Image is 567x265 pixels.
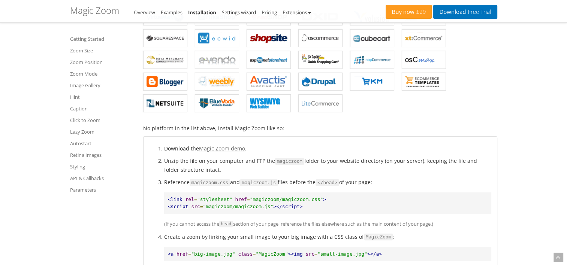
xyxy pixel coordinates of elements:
a: Magic Zoom demo [199,145,245,152]
a: Overview [134,9,155,16]
code: magiczoom.js [240,179,278,186]
span: ></a> [367,251,382,257]
span: <script [168,204,189,209]
span: "small-image.jpg" [317,251,367,257]
a: Lazy Zoom [70,127,134,136]
span: = [314,251,317,257]
a: Magic Zoom for xt:Commerce [402,29,446,47]
b: Magic Zoom for Blogger [147,76,184,87]
span: = [188,251,191,257]
a: Magic Zoom for e-vendo [195,51,239,69]
b: Magic Zoom for LiteCommerce [302,98,339,109]
b: Magic Zoom for Avactis [250,76,287,87]
span: = [247,197,250,202]
span: src [191,204,200,209]
a: Retina Images [70,150,134,159]
li: Unzip the file on your computer and FTP the folder to your website directory (on your server), ke... [164,156,491,174]
a: Magic Zoom for ecommerce Templates [402,73,446,91]
b: Magic Zoom for nopCommerce [353,54,391,66]
b: Magic Zoom for Miva Merchant [147,54,184,66]
b: Magic Zoom for AspDotNetStorefront [250,54,287,66]
a: Magic Zoom for EKM [350,73,394,91]
a: Buy now£29 [386,5,432,19]
b: Magic Zoom for osCommerce [302,33,339,44]
a: Styling [70,162,134,171]
span: href [177,251,188,257]
h1: Magic Zoom [70,6,119,15]
a: Magic Zoom for Weebly [195,73,239,91]
a: Magic Zoom for LiteCommerce [298,94,343,112]
li: Reference and files before the of your page: [164,178,491,228]
b: Magic Zoom for WYSIWYG [250,98,287,109]
b: Magic Zoom for ecommerce Templates [405,76,443,87]
a: Image Gallery [70,81,134,90]
a: Magic Zoom for WYSIWYG [247,94,291,112]
span: src [305,251,314,257]
b: Magic Zoom for osCMax [405,54,443,66]
b: Magic Zoom for ShopSite [250,33,287,44]
span: "big-image.jpg" [191,251,235,257]
a: Magic Zoom for ECWID [195,29,239,47]
span: = [194,197,197,202]
a: Magic Zoom for Blogger [143,73,187,91]
b: Magic Zoom for Weebly [198,76,236,87]
span: href [235,197,247,202]
a: Caption [70,104,134,113]
span: "MagicZoom" [256,251,288,257]
b: Magic Zoom for ECWID [198,33,236,44]
b: Magic Zoom for GoDaddy Shopping Cart [302,54,339,66]
code: </head> [316,179,339,186]
a: Pricing [262,9,277,16]
a: Extensions [283,9,311,16]
b: Magic Zoom for NetSuite [147,98,184,109]
a: API & Callbacks [70,174,134,183]
a: Click to Zoom [70,116,134,125]
a: Zoom Size [70,46,134,55]
span: rel [185,197,194,202]
a: Getting Started [70,34,134,43]
span: Free Trial [466,9,491,15]
a: Magic Zoom for nopCommerce [350,51,394,69]
a: Zoom Mode [70,69,134,78]
a: DownloadFree Trial [433,5,497,19]
a: Examples [161,9,183,16]
a: Magic Zoom for Drupal [298,73,343,91]
a: Zoom Position [70,58,134,67]
a: Magic Zoom for GoDaddy Shopping Cart [298,51,343,69]
b: Magic Zoom for EKM [353,76,391,87]
a: Magic Zoom for CubeCart [350,29,394,47]
span: "magiczoom/magiczoom.js" [203,204,273,209]
b: Magic Zoom for xt:Commerce [405,33,443,44]
b: Magic Zoom for e-vendo [198,54,236,66]
a: Installation [188,9,216,16]
a: Magic Zoom for osCMax [402,51,446,69]
a: Settings wizard [222,9,256,16]
code: MagicZoom [364,234,393,240]
a: Hint [70,92,134,101]
a: Magic Zoom for NetSuite [143,94,187,112]
a: Magic Zoom for AspDotNetStorefront [247,51,291,69]
span: <link [168,197,183,202]
b: Magic Zoom for Squarespace [147,33,184,44]
a: Magic Zoom for osCommerce [298,29,343,47]
p: No platform in the list above, install Magic Zoom like so: [143,124,497,132]
span: = [253,251,256,257]
a: Parameters [70,185,134,194]
span: <a [168,251,174,257]
code: magiczoom.css [190,179,230,186]
code: magiczoom [275,158,304,165]
span: = [200,204,203,209]
b: Magic Zoom for Drupal [302,76,339,87]
span: > [323,197,326,202]
span: "stylesheet" [197,197,232,202]
span: class [238,251,253,257]
a: Magic Zoom for Squarespace [143,29,187,47]
a: Magic Zoom for Avactis [247,73,291,91]
code: head [219,221,233,227]
span: ><img [288,251,302,257]
p: Create a zoom by linking your small image to your big image with a CSS class of : [164,232,491,241]
b: Magic Zoom for BlueVoda [198,98,236,109]
span: ></script> [273,204,302,209]
p: (If you cannot access the section of your page, reference the files elsewhere such as the main co... [164,220,491,229]
a: Autostart [70,139,134,148]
